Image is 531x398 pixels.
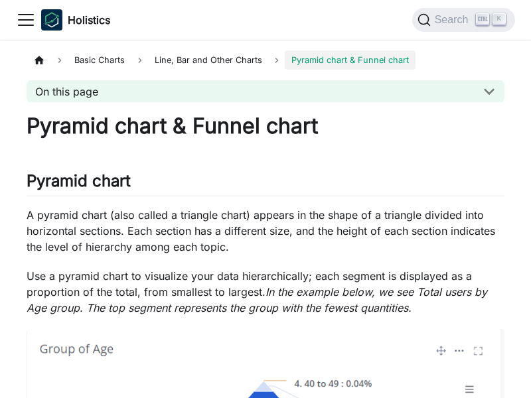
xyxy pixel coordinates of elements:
[41,9,110,31] a: HolisticsHolistics
[68,50,131,70] span: Basic Charts
[41,9,62,31] img: Holistics
[285,50,416,70] span: Pyramid chart & Funnel chart
[16,10,36,30] button: Toggle navigation bar
[27,113,504,139] h1: Pyramid chart & Funnel chart
[412,8,515,32] button: Search (Ctrl+K)
[431,14,477,26] span: Search
[27,268,504,316] p: Use a pyramid chart to visualize your data hierarchically; each segment is displayed as a proport...
[27,207,504,255] p: A pyramid chart (also called a triangle chart) appears in the shape of a triangle divided into ho...
[68,12,110,28] b: Holistics
[27,50,504,70] nav: Breadcrumbs
[493,13,506,25] kbd: K
[27,171,504,196] h2: Pyramid chart
[27,50,52,70] a: Home page
[148,50,269,70] span: Line, Bar and Other Charts
[27,80,504,102] button: On this page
